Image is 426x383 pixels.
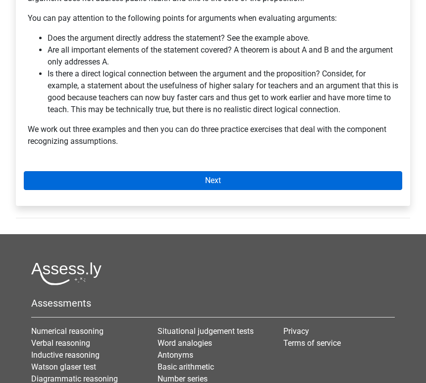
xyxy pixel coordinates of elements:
a: Antonyms [158,350,193,360]
a: Terms of service [283,338,341,348]
a: Word analogies [158,338,212,348]
li: Are all important elements of the statement covered? A theorem is about A and B and the argument ... [48,44,398,68]
a: Next [24,171,402,190]
h5: Assessments [31,297,395,309]
img: Assessly logo [31,262,102,285]
li: Does the argument directly address the statement? See the example above. [48,32,398,44]
a: Privacy [283,326,309,336]
li: Is there a direct logical connection between the argument and the proposition? Consider, for exam... [48,68,398,116]
a: Basic arithmetic [158,362,214,372]
p: We work out three examples and then you can do three practice exercises that deal with the compon... [28,124,398,147]
p: You can pay attention to the following points for arguments when evaluating arguments: [28,12,398,24]
a: Situational judgement tests [158,326,254,336]
a: Numerical reasoning [31,326,104,336]
a: Watson glaser test [31,362,96,372]
a: Inductive reasoning [31,350,100,360]
a: Verbal reasoning [31,338,90,348]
